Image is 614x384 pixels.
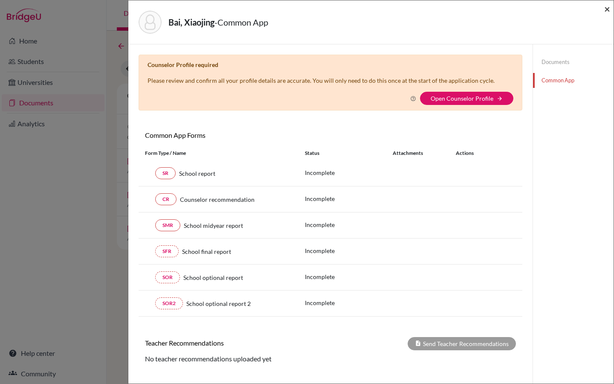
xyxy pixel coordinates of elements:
[393,149,446,157] div: Attachments
[533,55,614,70] a: Documents
[305,272,393,281] p: Incomplete
[497,96,503,102] i: arrow_forward
[431,95,493,102] a: Open Counselor Profile
[184,221,243,230] span: School midyear report
[305,168,393,177] p: Incomplete
[533,73,614,88] a: Common App
[305,298,393,307] p: Incomplete
[155,245,179,257] a: SFR
[305,220,393,229] p: Incomplete
[139,339,330,347] h6: Teacher Recommendations
[168,17,214,27] strong: Bai, Xiaojing
[155,219,180,231] a: SMR
[155,193,177,205] a: CR
[214,17,268,27] span: - Common App
[179,169,215,178] span: School report
[155,271,180,283] a: SOR
[139,131,330,139] h6: Common App Forms
[604,4,610,14] button: Close
[305,246,393,255] p: Incomplete
[183,273,243,282] span: School optional report
[305,194,393,203] p: Incomplete
[148,76,495,85] p: Please review and confirm all your profile details are accurate. You will only need to do this on...
[148,61,218,68] b: Counselor Profile required
[305,149,393,157] div: Status
[139,354,522,364] div: No teacher recommendations uploaded yet
[155,167,176,179] a: SR
[180,195,255,204] span: Counselor recommendation
[408,337,516,350] div: Send Teacher Recommendations
[139,149,298,157] div: Form Type / Name
[420,92,513,105] button: Open Counselor Profilearrow_forward
[446,149,498,157] div: Actions
[182,247,231,256] span: School final report
[604,3,610,15] span: ×
[186,299,251,308] span: School optional report 2
[155,297,183,309] a: SOR2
